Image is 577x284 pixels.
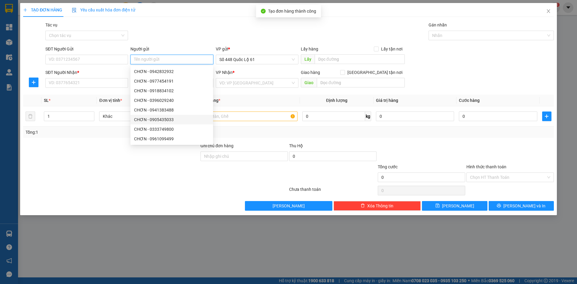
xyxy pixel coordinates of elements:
div: CHƠN - 0961099499 [134,136,209,142]
div: CHƠN - 0396029240 [130,96,213,105]
span: Thu Hộ [289,143,303,148]
span: Yêu cầu xuất hóa đơn điện tử [72,8,135,12]
span: Tạo đơn hàng thành công [268,9,316,14]
span: Giao [301,78,317,87]
input: Ghi chú đơn hàng [200,151,288,161]
span: save [435,203,440,208]
input: Dọc đường [317,78,405,87]
button: deleteXóa Thông tin [334,201,421,211]
div: CHƠN - 0333749800 [134,126,209,133]
button: delete [26,111,35,121]
span: kg [365,111,371,121]
span: plus [23,8,27,12]
div: CHƠN - 0942832932 [130,67,213,76]
span: Giá trị hàng [376,98,398,103]
div: CHƠN - 0977454191 [134,78,209,84]
button: save[PERSON_NAME] [422,201,487,211]
div: CHƠN - 0396029240 [134,97,209,104]
span: printer [497,203,501,208]
span: Khác [103,112,192,121]
span: Lấy [301,54,315,64]
div: CHƠN - 0977454191 [130,76,213,86]
span: plus [29,80,38,85]
div: CHƠN - 0961099499 [130,134,213,144]
span: Cước hàng [459,98,480,103]
span: delete [361,203,365,208]
div: Người gửi [130,46,213,52]
button: plus [29,78,38,87]
div: SĐT Người Gửi [45,46,128,52]
input: Dọc đường [315,54,405,64]
span: VP Nhận [216,70,233,75]
span: Đơn vị tính [99,98,122,103]
span: [GEOGRAPHIC_DATA] tận nơi [345,69,405,76]
span: Giao hàng [301,70,320,75]
span: Lấy tận nơi [379,46,405,52]
button: Close [540,3,557,20]
span: Xóa Thông tin [367,203,393,209]
label: Tác vụ [45,23,57,27]
div: CHƠN - 0905435033 [130,115,213,124]
img: icon [72,8,77,13]
input: 0 [376,111,454,121]
span: Định lượng [326,98,347,103]
span: SL [44,98,49,103]
span: [PERSON_NAME] [273,203,305,209]
button: [PERSON_NAME] [245,201,332,211]
span: [PERSON_NAME] và In [503,203,545,209]
span: close [546,9,551,14]
span: plus [542,114,551,119]
span: Số 448 Quốc Lộ 61 [219,55,295,64]
div: Tổng: 1 [26,129,223,136]
label: Gán nhãn [429,23,447,27]
button: printer[PERSON_NAME] và In [489,201,554,211]
div: CHƠN - 0941383488 [134,107,209,113]
span: Lấy hàng [301,47,318,51]
div: CHƠN - 0918834102 [134,87,209,94]
div: SĐT Người Nhận [45,69,128,76]
div: CHƠN - 0333749800 [130,124,213,134]
span: Tổng cước [378,164,398,169]
div: Chưa thanh toán [288,186,377,197]
div: CHƠN - 0905435033 [134,116,209,123]
span: check-circle [261,9,266,14]
span: TẠO ĐƠN HÀNG [23,8,62,12]
span: [PERSON_NAME] [442,203,474,209]
input: VD: Bàn, Ghế [201,111,298,121]
div: CHƠN - 0941383488 [130,105,213,115]
div: CHƠN - 0918834102 [130,86,213,96]
div: CHƠN - 0942832932 [134,68,209,75]
label: Hình thức thanh toán [466,164,506,169]
button: plus [542,111,551,121]
label: Ghi chú đơn hàng [200,143,234,148]
div: VP gửi [216,46,298,52]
